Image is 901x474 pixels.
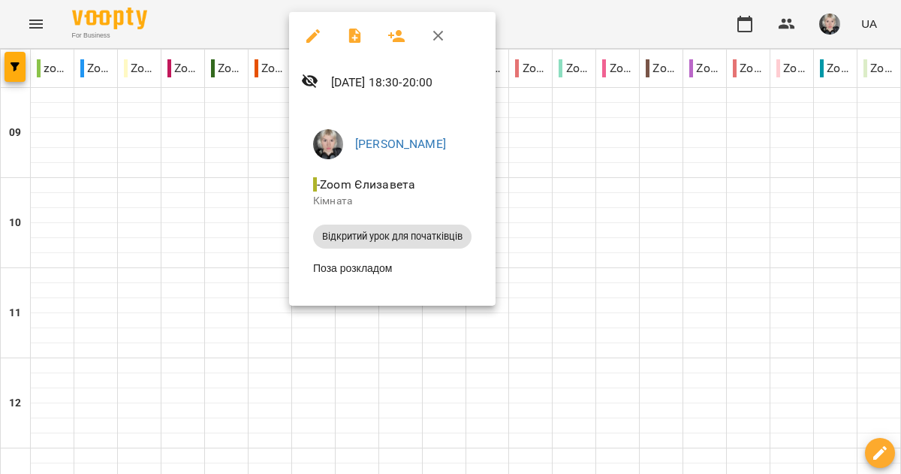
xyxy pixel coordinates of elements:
[313,194,472,209] p: Кімната
[355,137,446,151] a: [PERSON_NAME]
[331,74,484,92] p: [DATE] 18:30 - 20:00
[313,177,418,192] span: - Zoom Єлизавета
[313,230,472,243] span: Відкритий урок для початківців
[301,255,484,282] li: Поза розкладом
[313,129,343,159] img: e6b29b008becd306e3c71aec93de28f6.jpeg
